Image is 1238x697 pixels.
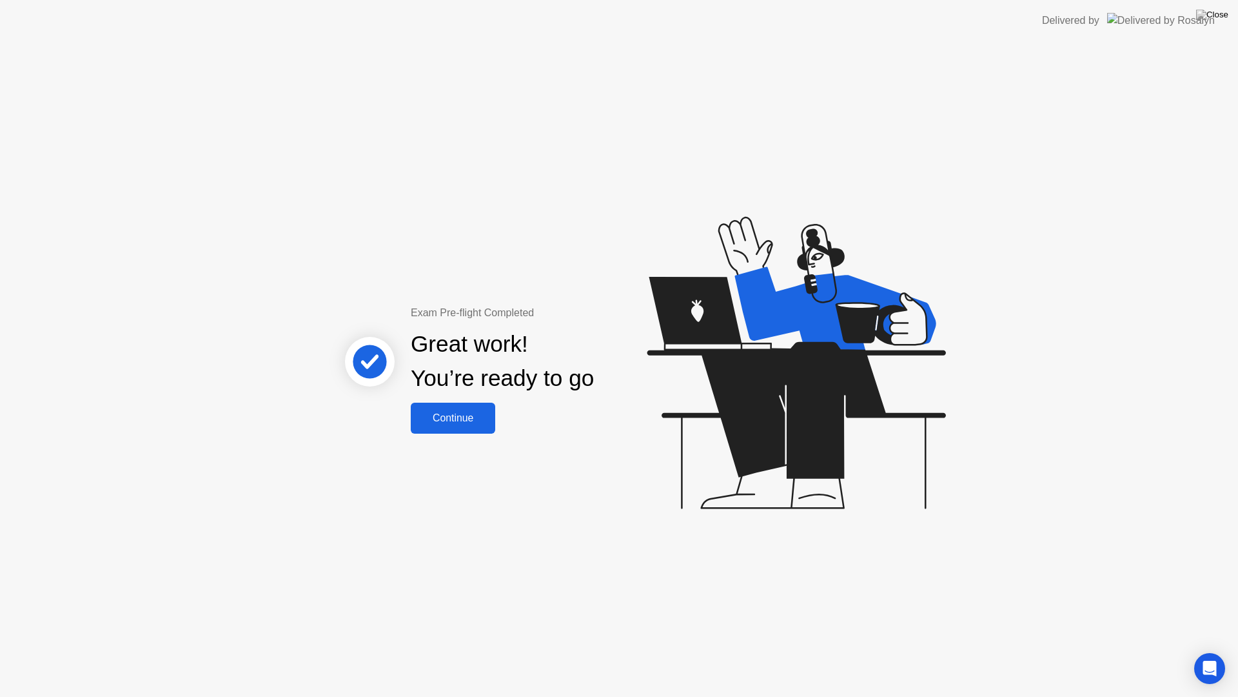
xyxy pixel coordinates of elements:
div: Open Intercom Messenger [1194,653,1225,684]
button: Continue [411,403,495,434]
div: Delivered by [1042,13,1099,28]
div: Great work! You’re ready to go [411,327,594,396]
div: Exam Pre-flight Completed [411,305,677,321]
div: Continue [415,412,491,424]
img: Delivered by Rosalyn [1107,13,1215,28]
img: Close [1196,10,1228,20]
